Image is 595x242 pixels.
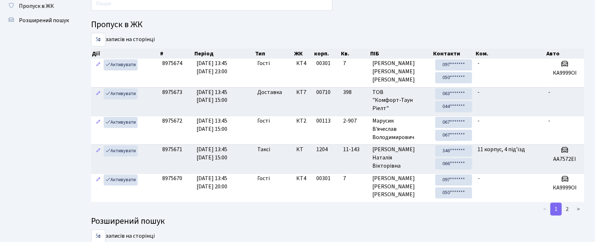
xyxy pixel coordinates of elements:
[478,59,480,67] span: -
[296,117,311,125] span: КТ2
[549,88,551,96] span: -
[314,49,341,59] th: корп.
[296,88,311,97] span: КТ7
[343,88,367,97] span: 398
[19,16,69,24] span: Розширений пошук
[91,49,159,59] th: Дії
[91,20,584,30] h4: Пропуск в ЖК
[478,174,480,182] span: -
[370,49,432,59] th: ПІБ
[162,174,182,182] span: 8975670
[94,59,103,70] a: Редагувати
[296,174,311,183] span: КТ4
[194,49,254,59] th: Період
[478,88,480,96] span: -
[197,145,227,162] span: [DATE] 13:45 [DATE] 15:00
[104,174,138,186] a: Активувати
[197,88,227,104] span: [DATE] 13:45 [DATE] 15:00
[343,59,367,68] span: 7
[572,203,584,216] a: >
[478,145,525,153] span: 11 корпус, 4 під'їзд
[549,70,582,76] h5: КА9999ОІ
[257,59,270,68] span: Гості
[4,13,75,28] a: Розширений пошук
[316,174,331,182] span: 00301
[257,174,270,183] span: Гості
[104,145,138,157] a: Активувати
[94,174,103,186] a: Редагувати
[94,88,103,99] a: Редагувати
[343,145,367,154] span: 11-143
[257,88,282,97] span: Доставка
[549,117,551,125] span: -
[343,117,367,125] span: 2-907
[162,88,182,96] span: 8975673
[104,88,138,99] a: Активувати
[104,59,138,70] a: Активувати
[162,145,182,153] span: 8975671
[341,49,370,59] th: Кв.
[561,203,573,216] a: 2
[159,49,194,59] th: #
[316,59,331,67] span: 00301
[475,49,546,59] th: Ком.
[372,174,430,199] span: [PERSON_NAME] [PERSON_NAME] [PERSON_NAME]
[372,145,430,170] span: [PERSON_NAME] Наталія Вікторівна
[197,59,227,75] span: [DATE] 13:45 [DATE] 23:00
[197,174,227,191] span: [DATE] 13:45 [DATE] 20:00
[372,59,430,84] span: [PERSON_NAME] [PERSON_NAME] [PERSON_NAME]
[104,117,138,128] a: Активувати
[293,49,313,59] th: ЖК
[316,145,328,153] span: 1204
[478,117,480,125] span: -
[432,49,475,59] th: Контакти
[257,117,270,125] span: Гості
[296,145,311,154] span: КТ
[550,203,562,216] a: 1
[316,88,331,96] span: 00710
[296,59,311,68] span: КТ4
[257,145,270,154] span: Таксі
[91,33,105,46] select: записів на сторінці
[546,49,584,59] th: Авто
[91,216,584,227] h4: Розширений пошук
[197,117,227,133] span: [DATE] 13:45 [DATE] 15:00
[91,33,155,46] label: записів на сторінці
[162,117,182,125] span: 8975672
[372,117,430,142] span: Марусик В'ячеслав Володимирович
[372,88,430,113] span: ТОВ "Комфорт-Таун Ріелт"
[343,174,367,183] span: 7
[549,156,582,163] h5: AA7572EI
[94,145,103,157] a: Редагувати
[549,184,582,191] h5: КА9999ОІ
[19,2,54,10] span: Пропуск в ЖК
[254,49,293,59] th: Тип
[162,59,182,67] span: 8975674
[316,117,331,125] span: 00113
[94,117,103,128] a: Редагувати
